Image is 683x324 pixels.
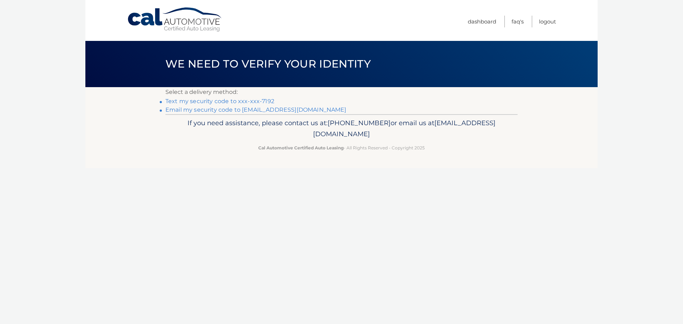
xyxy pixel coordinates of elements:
a: Cal Automotive [127,7,223,32]
p: Select a delivery method: [165,87,518,97]
a: Logout [539,16,556,27]
p: If you need assistance, please contact us at: or email us at [170,117,513,140]
a: Text my security code to xxx-xxx-7192 [165,98,274,105]
span: [PHONE_NUMBER] [328,119,391,127]
a: Dashboard [468,16,496,27]
span: We need to verify your identity [165,57,371,70]
p: - All Rights Reserved - Copyright 2025 [170,144,513,152]
strong: Cal Automotive Certified Auto Leasing [258,145,344,150]
a: FAQ's [512,16,524,27]
a: Email my security code to [EMAIL_ADDRESS][DOMAIN_NAME] [165,106,346,113]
